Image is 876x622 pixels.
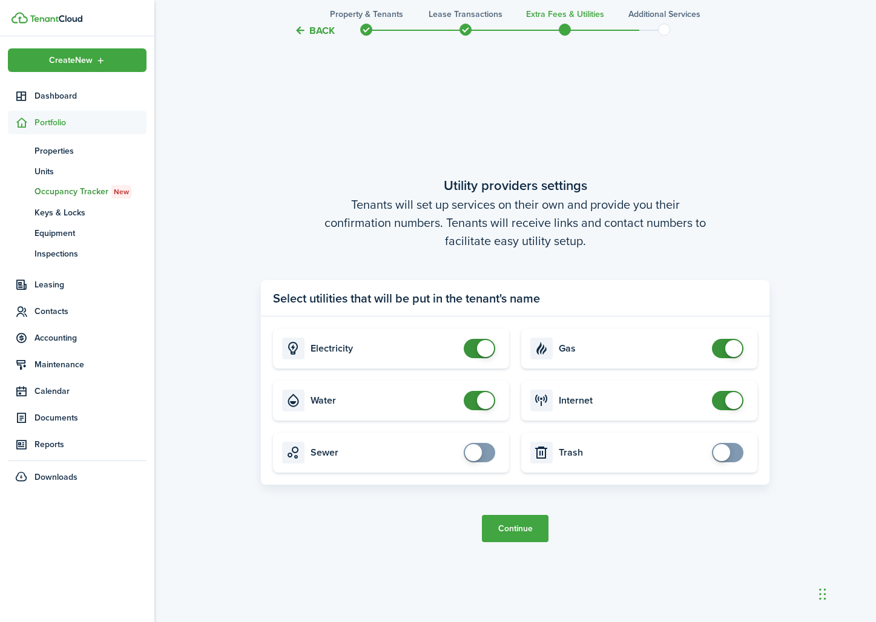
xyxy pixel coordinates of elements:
span: Calendar [35,385,147,398]
span: Inspections [35,247,147,260]
span: Leasing [35,278,147,291]
span: Downloads [35,471,77,483]
a: Properties [8,140,147,161]
a: Units [8,161,147,182]
button: Open menu [8,48,147,72]
card-title: Water [311,395,458,406]
span: Create New [49,56,93,65]
button: Continue [482,515,548,542]
a: Occupancy TrackerNew [8,182,147,202]
span: Equipment [35,227,147,240]
h3: Extra fees & Utilities [526,8,604,21]
span: Properties [35,145,147,157]
span: Documents [35,411,147,424]
card-title: Internet [559,395,706,406]
h3: Lease Transactions [429,8,502,21]
span: Maintenance [35,358,147,371]
span: Units [35,165,147,178]
wizard-step-header-description: Tenants will set up services on their own and provide you their confirmation numbers. Tenants wil... [261,195,769,250]
span: Dashboard [35,90,147,102]
a: Reports [8,433,147,456]
iframe: Chat Widget [815,564,876,622]
img: TenantCloud [30,15,82,22]
card-title: Trash [559,447,706,458]
a: Keys & Locks [8,202,147,223]
span: New [114,186,129,197]
span: Keys & Locks [35,206,147,219]
h3: Additional Services [628,8,700,21]
span: Accounting [35,332,147,344]
wizard-step-header-title: Utility providers settings [261,175,769,195]
img: TenantCloud [12,12,28,24]
a: Equipment [8,223,147,243]
a: Dashboard [8,84,147,108]
button: Back [294,24,335,37]
card-title: Electricity [311,343,458,354]
card-title: Gas [559,343,706,354]
span: Contacts [35,305,147,318]
h3: Property & Tenants [330,8,403,21]
span: Occupancy Tracker [35,185,147,198]
div: Drag [819,576,826,612]
panel-main-title: Select utilities that will be put in the tenant's name [273,289,540,307]
card-title: Sewer [311,447,458,458]
a: Inspections [8,243,147,264]
span: Portfolio [35,116,147,129]
span: Reports [35,438,147,451]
